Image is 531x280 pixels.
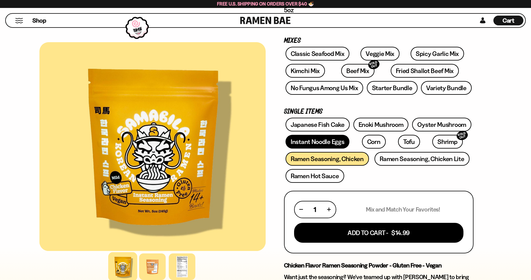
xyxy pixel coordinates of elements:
a: Ramen Seasoning, Chicken Lite [374,152,469,166]
a: Variety Bundle [421,81,472,95]
a: Spicy Garlic Mix [411,47,464,61]
a: Corn [362,135,386,149]
a: Classic Seafood Mix [286,47,349,61]
a: Fried Shallot Beef Mix [391,64,459,78]
p: Mix and Match Your Favorites! [366,206,440,213]
p: Mixes [284,38,474,44]
a: Instant Noodle Eggs [286,135,349,149]
button: Add To Cart - $14.99 [294,223,463,243]
a: Shop [32,16,46,25]
a: ShrimpSOLD OUT [432,135,463,149]
a: Beef MixSOLD OUT [341,64,374,78]
span: 1 [314,206,316,213]
a: Kimchi Mix [286,64,325,78]
a: Tofu [398,135,420,149]
span: Cart [503,17,514,24]
a: Oyster Mushroom [412,118,471,131]
a: Japanese Fish Cake [286,118,350,131]
a: Veggie Mix [360,47,400,61]
a: Cart [493,14,523,27]
a: No Fungus Among Us Mix [286,81,363,95]
div: SOLD OUT [455,130,469,142]
button: Mobile Menu Trigger [15,18,23,23]
p: Single Items [284,109,474,115]
div: SOLD OUT [367,59,381,71]
a: Ramen Hot Sauce [286,169,344,183]
strong: Chicken Flavor Ramen Seasoning Powder - Gluten Free - Vegan [284,262,442,269]
a: Starter Bundle [367,81,418,95]
span: Free U.S. Shipping on Orders over $40 🍜 [217,1,314,7]
a: Enoki Mushroom [353,118,409,131]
